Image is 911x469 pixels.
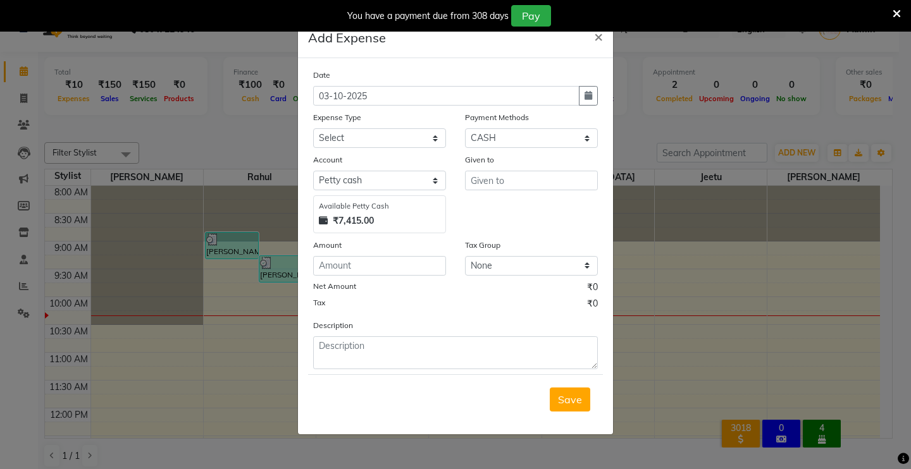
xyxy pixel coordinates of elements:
[313,320,353,331] label: Description
[465,171,598,190] input: Given to
[347,9,509,23] div: You have a payment due from 308 days
[550,387,590,411] button: Save
[558,393,582,406] span: Save
[594,27,603,46] span: ×
[584,18,613,54] button: Close
[333,214,374,228] strong: ₹7,415.00
[313,281,356,292] label: Net Amount
[587,281,598,297] span: ₹0
[465,112,529,123] label: Payment Methods
[319,201,440,212] div: Available Petty Cash
[465,154,494,166] label: Given to
[587,297,598,314] span: ₹0
[465,240,500,251] label: Tax Group
[511,5,551,27] button: Pay
[313,154,342,166] label: Account
[313,112,361,123] label: Expense Type
[313,240,342,251] label: Amount
[313,297,325,308] label: Tax
[308,28,386,47] h5: Add Expense
[313,256,446,276] input: Amount
[313,70,330,81] label: Date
